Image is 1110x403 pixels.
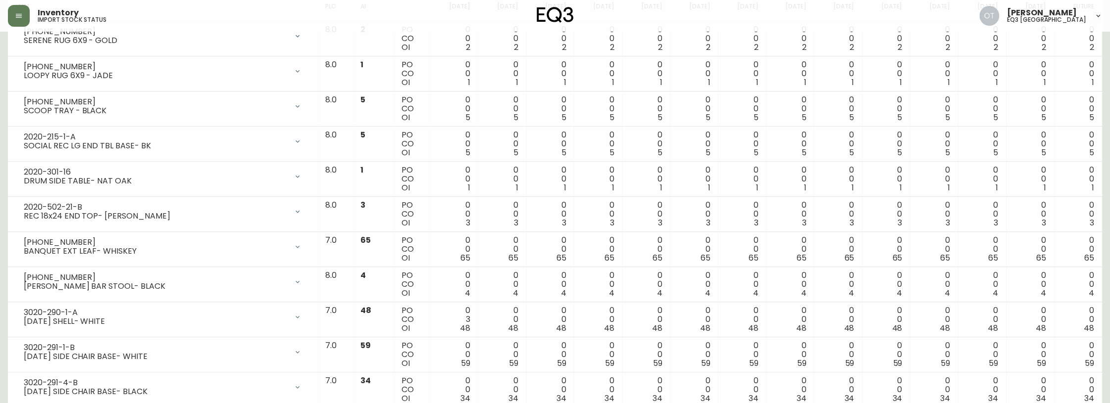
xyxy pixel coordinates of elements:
[438,201,470,227] div: 0 0
[516,182,518,193] span: 1
[652,252,662,264] span: 65
[870,25,902,52] div: 0 0
[611,182,614,193] span: 1
[516,77,518,88] span: 1
[1062,236,1094,263] div: 0 0
[945,112,950,123] span: 5
[988,252,998,264] span: 65
[657,112,662,123] span: 5
[1036,252,1046,264] span: 65
[753,287,758,299] span: 4
[24,133,288,141] div: 2020-215-1-A
[707,182,710,193] span: 1
[486,201,518,227] div: 0 0
[24,308,288,317] div: 3020-290-1-A
[753,112,758,123] span: 5
[16,376,309,398] div: 3020-291-4-B[DATE] SIDE CHAIR BASE- BLACK
[852,182,854,193] span: 1
[24,203,288,212] div: 2020-502-21-B
[774,60,806,87] div: 0 0
[582,166,614,192] div: 0 0
[1062,271,1094,298] div: 0 0
[24,387,288,396] div: [DATE] SIDE CHAIR BASE- BLACK
[774,236,806,263] div: 0 0
[582,236,614,263] div: 0 0
[402,217,410,228] span: OI
[402,182,410,193] span: OI
[582,201,614,227] div: 0 0
[1089,147,1094,158] span: 5
[657,147,662,158] span: 5
[360,269,366,281] span: 4
[966,271,998,298] div: 0 0
[822,131,854,157] div: 0 0
[402,95,422,122] div: PO CO
[16,166,309,187] div: 2020-301-16DRUM SIDE TABLE- NAT OAK
[317,56,353,91] td: 8.0
[465,112,470,123] span: 5
[705,112,710,123] span: 5
[561,42,566,53] span: 2
[534,166,566,192] div: 0 0
[993,147,998,158] span: 5
[870,60,902,87] div: 0 0
[802,42,806,53] span: 2
[897,147,902,158] span: 5
[438,95,470,122] div: 0 0
[513,287,518,299] span: 4
[918,271,950,298] div: 0 0
[945,147,950,158] span: 5
[24,97,288,106] div: [PHONE_NUMBER]
[1062,131,1094,157] div: 0 0
[317,21,353,56] td: 8.0
[38,9,79,17] span: Inventory
[317,267,353,302] td: 8.0
[360,234,371,246] span: 65
[16,60,309,82] div: [PHONE_NUMBER]LOOPY RUG 6X9 - JADE
[1042,217,1046,228] span: 3
[754,42,758,53] span: 2
[918,25,950,52] div: 0 0
[24,71,288,80] div: LOOPY RUG 6X9 - JADE
[438,306,470,333] div: 0 3
[870,271,902,298] div: 0 0
[948,182,950,193] span: 1
[317,162,353,197] td: 8.0
[1014,166,1046,192] div: 0 0
[1041,287,1046,299] span: 4
[918,95,950,122] div: 0 0
[402,131,422,157] div: PO CO
[1062,60,1094,87] div: 0 0
[993,112,998,123] span: 5
[657,217,662,228] span: 3
[438,25,470,52] div: 0 0
[438,271,470,298] div: 0 0
[402,25,422,52] div: PO CO
[1062,95,1094,122] div: 0 0
[609,217,614,228] span: 3
[726,60,758,87] div: 0 0
[849,287,854,299] span: 4
[608,287,614,299] span: 4
[438,131,470,157] div: 0 0
[870,201,902,227] div: 0 0
[756,77,758,88] span: 1
[900,182,902,193] span: 1
[402,271,422,298] div: PO CO
[16,95,309,117] div: [PHONE_NUMBER]SCOOP TRAY - BLACK
[897,287,902,299] span: 4
[402,287,410,299] span: OI
[918,236,950,263] div: 0 0
[537,7,573,23] img: logo
[996,182,998,193] span: 1
[24,36,288,45] div: SERENE RUG 6X9 - GOLD
[402,166,422,192] div: PO CO
[822,60,854,87] div: 0 0
[756,182,758,193] span: 1
[317,127,353,162] td: 8.0
[486,236,518,263] div: 0 0
[582,60,614,87] div: 0 0
[849,112,854,123] span: 5
[754,217,758,228] span: 3
[360,59,363,70] span: 1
